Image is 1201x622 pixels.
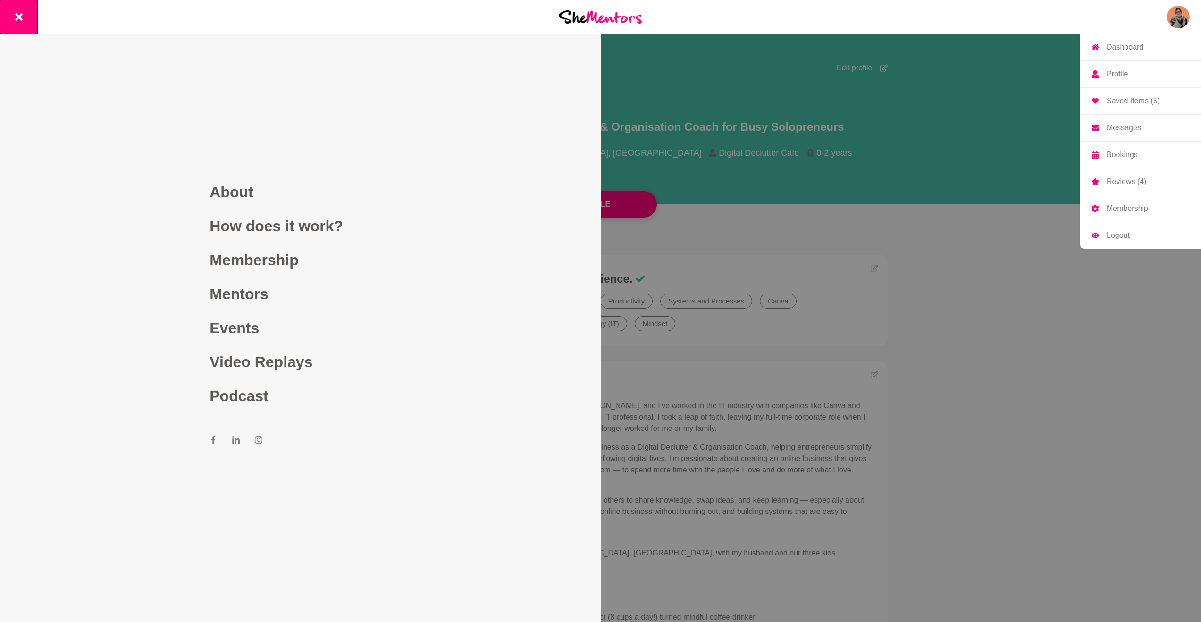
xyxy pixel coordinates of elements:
a: Profile [1080,61,1201,87]
p: Profile [1107,70,1128,78]
a: Reviews (4) [1080,168,1201,195]
a: Bookings [1080,142,1201,168]
a: Messages [1080,115,1201,141]
a: LinkedIn [232,436,240,447]
img: Yulia [1167,6,1190,28]
a: How does it work? [210,209,391,243]
a: Mentors [210,277,391,311]
a: Dashboard [1080,34,1201,60]
p: Membership [1107,205,1148,212]
a: YuliaDashboardProfileSaved Items (5)MessagesBookingsReviews (4)MembershipLogout [1167,6,1190,28]
p: Logout [1107,232,1130,239]
img: She Mentors Logo [559,10,642,23]
a: Membership [210,243,391,277]
a: About [210,175,391,209]
p: Dashboard [1107,43,1143,51]
a: Podcast [210,379,391,413]
a: Events [210,311,391,345]
p: Messages [1107,124,1141,132]
a: Saved Items (5) [1080,88,1201,114]
p: Bookings [1107,151,1138,159]
a: Facebook [210,436,217,447]
p: Reviews (4) [1107,178,1146,185]
a: Instagram [255,436,262,447]
p: Saved Items (5) [1107,97,1160,105]
a: Video Replays [210,345,391,379]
